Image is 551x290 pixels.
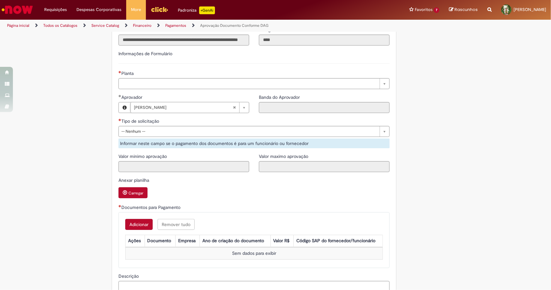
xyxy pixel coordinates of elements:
label: Somente leitura - Banda do Aprovador [259,94,301,100]
div: Padroniza [178,6,215,14]
span: Despesas Corporativas [77,6,121,13]
a: Service Catalog [91,23,119,28]
a: Todos os Catálogos [43,23,77,28]
th: Empresa [176,235,200,247]
input: Código da Unidade [259,35,390,46]
a: Rascunhos [449,7,478,13]
th: Código SAP do fornecedor/funcionário [294,235,383,247]
button: Add a row for Documentos para Pagamento [125,219,153,230]
img: click_logo_yellow_360x200.png [151,5,168,14]
abbr: Limpar campo Aprovador [230,102,239,113]
input: Banda do Aprovador [259,102,390,113]
p: +GenAi [199,6,215,14]
th: Ações [126,235,145,247]
small: Carregar [128,191,143,196]
span: Documentos para Pagamento [121,204,182,210]
span: [PERSON_NAME] [514,7,546,12]
th: Documento [145,235,176,247]
span: Necessários [118,205,121,207]
div: Informar neste campo se o pagamento dos documentos é para um funcionário ou fornecedor [118,139,390,148]
input: Valor minimo aprovação [118,161,249,172]
ul: Trilhas de página [5,20,362,32]
input: Título [118,35,249,46]
input: Valor maximo aprovação [259,161,390,172]
span: Necessários [118,71,121,73]
a: Limpar campo Planta [118,78,390,89]
span: Somente leitura - Código da Unidade [259,27,299,33]
span: [PERSON_NAME] [134,102,233,113]
span: Requisições [44,6,67,13]
span: -- Nenhum -- [121,126,376,137]
span: Aprovador [121,94,144,100]
a: Pagamentos [165,23,186,28]
label: Somente leitura - Valor minimo aprovação [118,153,168,160]
span: Somente leitura - Título [118,27,131,33]
span: Necessários - Planta [121,70,135,76]
a: Financeiro [133,23,151,28]
span: More [131,6,141,13]
img: ServiceNow [1,3,34,16]
span: Somente leitura - Valor minimo aprovação [118,153,168,159]
button: Carregar anexo de Anexar planilha [118,187,148,198]
th: Valor R$ [270,235,294,247]
span: 7 [434,7,439,13]
a: Aprovação Documento Conforme DAG [200,23,269,28]
label: Informações de Formulário [118,51,172,57]
span: Necessários [118,119,121,121]
button: Aprovador, Visualizar este registro Gabriel Goncalves Xavier [119,102,130,113]
span: Obrigatório Preenchido [118,95,121,97]
span: Favoritos [415,6,433,13]
label: Somente leitura - Valor maximo aprovação [259,153,310,160]
th: Ano de criação do documento [200,235,270,247]
a: [PERSON_NAME]Limpar campo Aprovador [130,102,249,113]
span: Anexar planilha [118,177,150,183]
span: Rascunhos [454,6,478,13]
span: Tipo de solicitação [121,118,160,124]
a: Página inicial [7,23,29,28]
span: Somente leitura - Valor maximo aprovação [259,153,310,159]
td: Sem dados para exibir [126,248,383,260]
span: Descrição [118,273,140,279]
